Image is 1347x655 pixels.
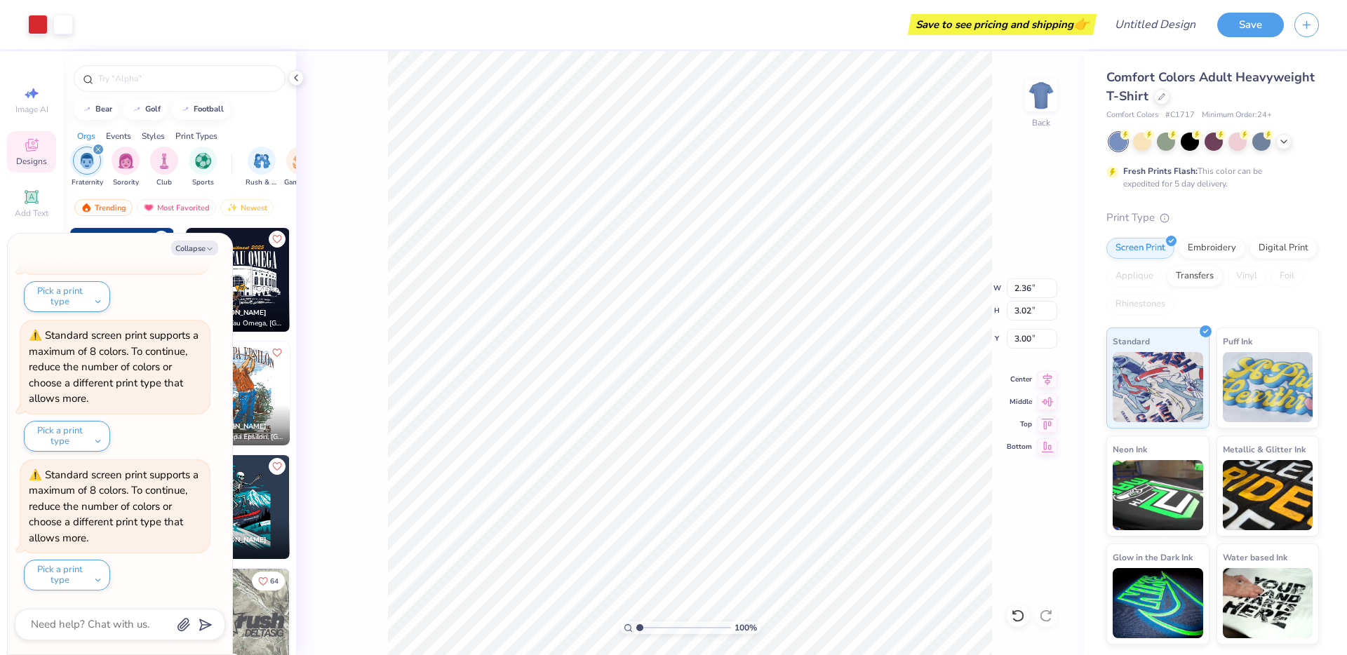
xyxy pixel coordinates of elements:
[1223,442,1306,457] span: Metallic & Glitter Ink
[24,560,110,590] button: Pick a print type
[1007,419,1032,429] span: Top
[1227,266,1266,287] div: Vinyl
[1223,460,1313,530] img: Metallic & Glitter Ink
[1113,442,1147,457] span: Neon Ink
[15,208,48,219] span: Add Text
[1113,550,1193,565] span: Glow in the Dark Ink
[1104,11,1207,39] input: Untitled Design
[106,130,131,142] div: Events
[95,105,112,113] div: bear
[1167,266,1223,287] div: Transfers
[1113,568,1203,638] img: Glow in the Dark Ink
[1007,442,1032,452] span: Bottom
[252,572,285,590] button: Like
[180,105,191,114] img: trend_line.gif
[254,153,270,169] img: Rush & Bid Image
[1202,109,1272,121] span: Minimum Order: 24 +
[284,177,316,188] span: Game Day
[29,189,199,266] div: Standard screen print supports a maximum of 8 colors. To continue, reduce the number of colors or...
[15,104,48,115] span: Image AI
[1106,210,1319,226] div: Print Type
[137,199,216,216] div: Most Favorited
[1123,166,1198,177] strong: Fresh Prints Flash:
[123,99,167,120] button: golf
[81,105,93,114] img: trend_line.gif
[208,546,267,556] span: ,
[1106,109,1158,121] span: Comfort Colors
[1106,69,1315,104] span: Comfort Colors Adult Heavyweight T-Shirt
[186,342,290,445] img: eb213d54-80e9-4060-912d-9752b3a91b98
[189,147,217,188] button: filter button
[1223,568,1313,638] img: Water based Ink
[1027,81,1055,109] img: Back
[1271,266,1304,287] div: Foil
[131,105,142,114] img: trend_line.gif
[74,99,119,120] button: bear
[289,455,393,559] img: 306aea2a-999a-4c28-941b-71a5409ea3b3
[112,147,140,188] button: filter button
[1032,116,1050,129] div: Back
[150,147,178,188] div: filter for Club
[72,177,103,188] span: Fraternity
[1123,165,1296,190] div: This color can be expedited for 5 day delivery.
[289,228,393,332] img: ce1a5c7d-473b-49b2-a901-342ef3f841aa
[189,147,217,188] div: filter for Sports
[81,203,92,212] img: trending.gif
[173,228,277,332] img: 8dd0a095-001a-4357-9dc2-290f0919220d
[270,578,279,585] span: 64
[208,421,267,431] span: [PERSON_NAME]
[911,14,1093,35] div: Save to see pricing and shipping
[246,147,278,188] button: filter button
[118,153,134,169] img: Sorority Image
[112,147,140,188] div: filter for Sorority
[24,421,110,452] button: Pick a print type
[227,203,238,212] img: Newest.gif
[208,318,284,329] span: Alpha Tau Omega, [GEOGRAPHIC_DATA]
[172,99,230,120] button: football
[284,147,316,188] button: filter button
[1223,334,1252,349] span: Puff Ink
[1113,352,1203,422] img: Standard
[72,147,103,188] div: filter for Fraternity
[72,147,103,188] button: filter button
[208,535,267,545] span: [PERSON_NAME]
[153,231,170,248] button: Like
[284,147,316,188] div: filter for Game Day
[79,153,95,169] img: Fraternity Image
[192,177,214,188] span: Sports
[143,203,154,212] img: most_fav.gif
[145,105,161,113] div: golf
[269,458,286,475] button: Like
[1106,266,1162,287] div: Applique
[97,72,276,86] input: Try "Alpha"
[1007,374,1032,384] span: Center
[156,153,172,169] img: Club Image
[1249,238,1318,259] div: Digital Print
[70,228,174,332] img: f6158eb7-cc5b-49f7-a0db-65a8f5223f4c
[735,621,757,634] span: 100 %
[1113,334,1150,349] span: Standard
[208,308,267,318] span: [PERSON_NAME]
[1223,550,1287,565] span: Water based Ink
[220,199,274,216] div: Newest
[246,147,278,188] div: filter for Rush & Bid
[150,147,178,188] button: filter button
[1073,15,1089,32] span: 👉
[1106,238,1174,259] div: Screen Print
[175,130,217,142] div: Print Types
[1165,109,1195,121] span: # C1717
[269,344,286,361] button: Like
[208,432,284,443] span: Tau Kappa Epsilon, [GEOGRAPHIC_DATA][US_STATE]
[1007,397,1032,407] span: Middle
[16,156,47,167] span: Designs
[1106,294,1174,315] div: Rhinestones
[171,241,218,255] button: Collapse
[186,455,290,559] img: 98542472-7771-42ee-b27a-afd68281c1ec
[142,130,165,142] div: Styles
[293,153,309,169] img: Game Day Image
[195,153,211,169] img: Sports Image
[29,328,199,405] div: Standard screen print supports a maximum of 8 colors. To continue, reduce the number of colors or...
[186,228,290,332] img: 642ee57d-cbfd-4e95-af9a-eb76752c2561
[194,105,224,113] div: football
[1179,238,1245,259] div: Embroidery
